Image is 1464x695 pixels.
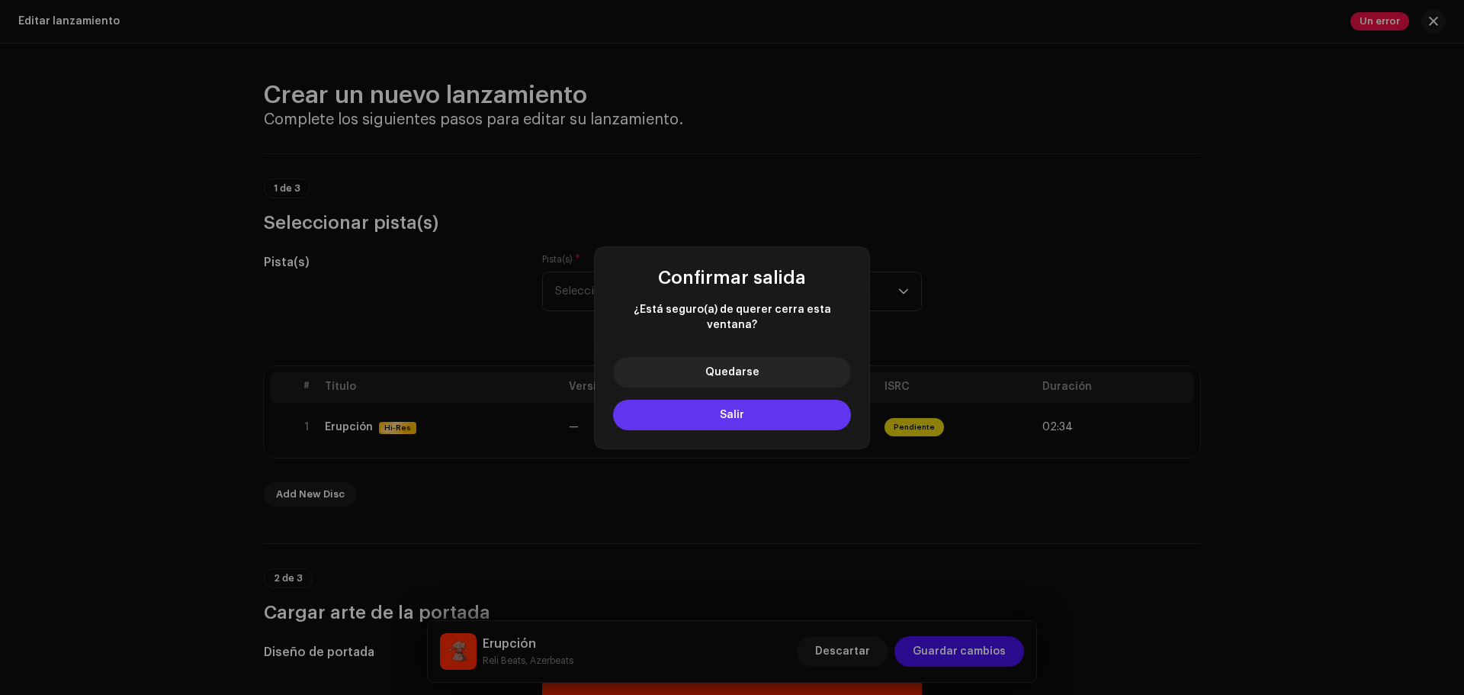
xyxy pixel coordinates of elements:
span: Quedarse [705,367,759,378]
span: ¿Está seguro(a) de querer cerra esta ventana? [613,302,851,333]
span: Salir [720,410,744,420]
button: Salir [613,400,851,430]
button: Quedarse [613,357,851,388]
span: Confirmar salida [658,269,806,287]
